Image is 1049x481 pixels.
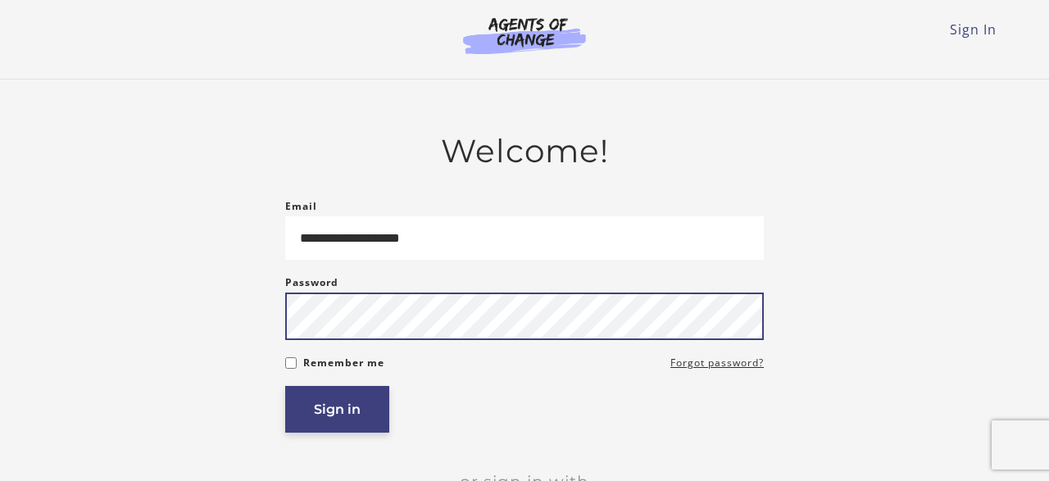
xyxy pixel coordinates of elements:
[285,132,764,170] h2: Welcome!
[285,197,317,216] label: Email
[446,16,603,54] img: Agents of Change Logo
[285,273,338,293] label: Password
[303,353,384,373] label: Remember me
[285,386,389,433] button: Sign in
[670,353,764,373] a: Forgot password?
[950,20,997,39] a: Sign In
